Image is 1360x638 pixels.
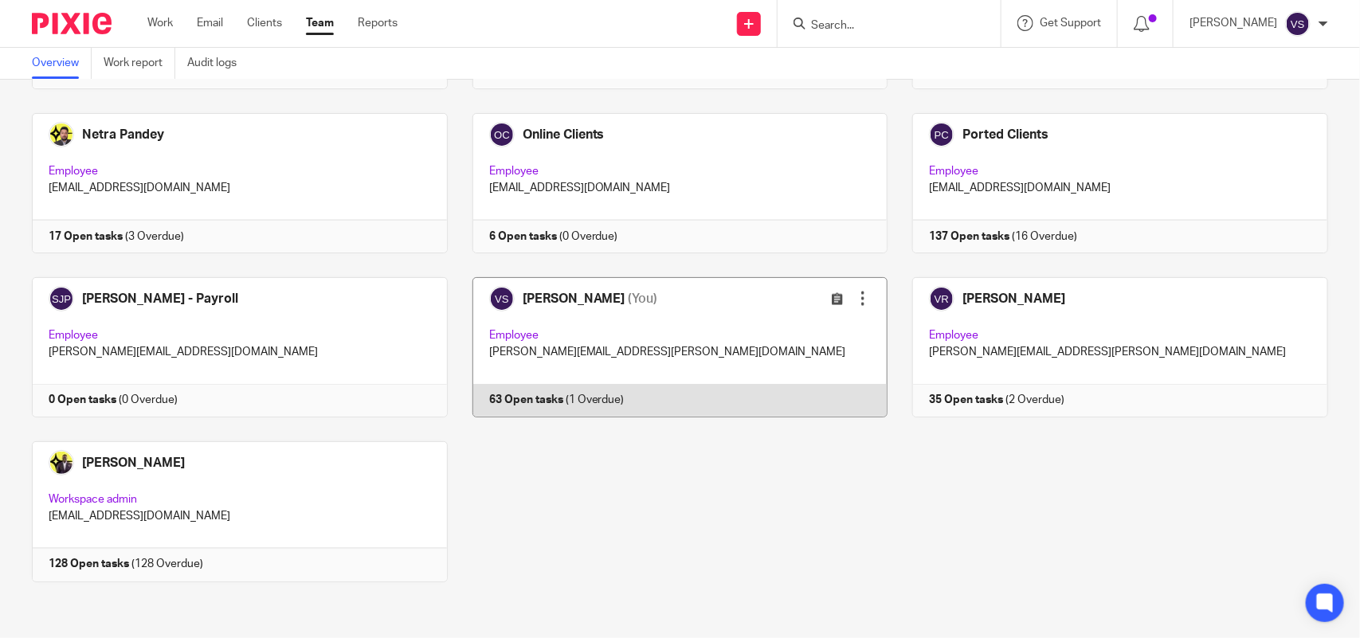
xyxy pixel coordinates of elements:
[32,48,92,79] a: Overview
[358,15,398,31] a: Reports
[809,19,953,33] input: Search
[187,48,249,79] a: Audit logs
[32,13,112,34] img: Pixie
[1285,11,1311,37] img: svg%3E
[247,15,282,31] a: Clients
[306,15,334,31] a: Team
[197,15,223,31] a: Email
[104,48,175,79] a: Work report
[147,15,173,31] a: Work
[1190,15,1277,31] p: [PERSON_NAME]
[1040,18,1101,29] span: Get Support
